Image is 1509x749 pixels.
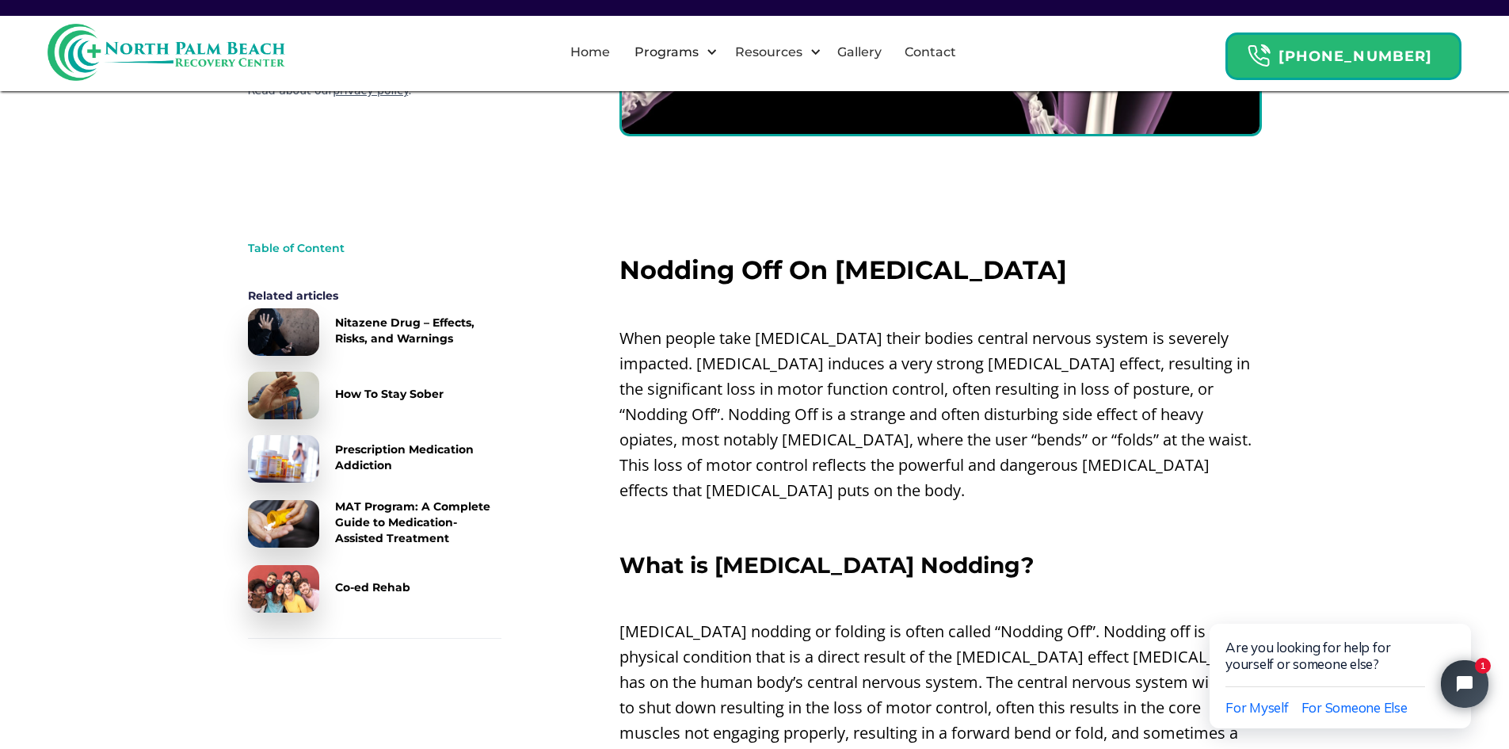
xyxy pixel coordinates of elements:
p: ‍ [619,511,1262,537]
div: Prescription Medication Addiction [335,441,501,473]
h2: Nodding Off On [MEDICAL_DATA] [619,256,1262,285]
div: Related articles [248,288,501,304]
a: How To Stay Sober [248,372,501,419]
a: Header Calendar Icons[PHONE_NUMBER] [1225,25,1461,80]
div: Resources [731,43,806,62]
iframe: Tidio Chat [1176,573,1509,749]
div: Programs [621,27,722,78]
strong: [PHONE_NUMBER] [1278,48,1432,65]
div: Programs [631,43,703,62]
a: Nitazene Drug – Effects, Risks, and Warnings [248,308,501,356]
a: Contact [895,27,966,78]
div: MAT Program: A Complete Guide to Medication-Assisted Treatment [335,499,501,546]
a: Co-ed Rehab [248,565,501,613]
a: Gallery [828,27,891,78]
strong: What is [MEDICAL_DATA] Nodding? [619,552,1034,579]
a: Prescription Medication Addiction [248,435,501,483]
div: Nitazene Drug – Effects, Risks, and Warnings [335,315,501,346]
p: ‍ [619,292,1262,318]
div: Co-ed Rehab [335,579,410,595]
p: ‍ [619,586,1262,611]
img: Header Calendar Icons [1247,44,1271,68]
p: When people take [MEDICAL_DATA] their bodies central nervous system is severely impacted. [MEDICA... [619,326,1262,503]
a: Home [561,27,619,78]
a: MAT Program: A Complete Guide to Medication-Assisted Treatment [248,499,501,549]
div: Table of Content [248,240,501,256]
div: Resources [722,27,825,78]
div: How To Stay Sober [335,386,444,402]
